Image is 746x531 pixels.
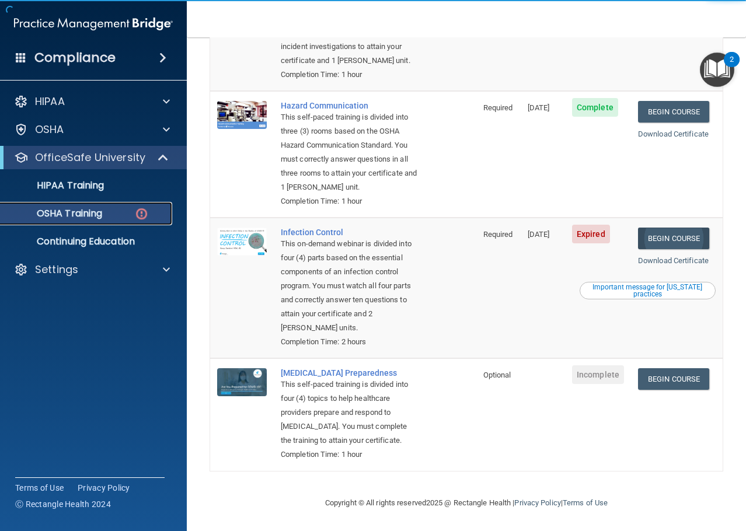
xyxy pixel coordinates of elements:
a: [MEDICAL_DATA] Preparedness [281,368,418,378]
div: This self-paced training is divided into four (4) topics to help healthcare providers prepare and... [281,378,418,448]
div: Completion Time: 1 hour [281,68,418,82]
a: OfficeSafe University [14,151,169,165]
span: Optional [483,371,511,379]
div: This self-paced training is divided into three (3) rooms based on the OSHA Hazard Communication S... [281,110,418,194]
a: Infection Control [281,228,418,237]
div: Completion Time: 1 hour [281,194,418,208]
p: Settings [35,263,78,277]
h4: Compliance [34,50,116,66]
span: Incomplete [572,365,624,384]
div: Copyright © All rights reserved 2025 @ Rectangle Health | | [253,484,679,522]
a: Begin Course [638,101,709,123]
span: [DATE] [528,230,550,239]
a: Download Certificate [638,256,709,265]
div: This on-demand webinar is divided into four (4) parts based on the essential components of an inf... [281,237,418,335]
a: Terms of Use [563,498,608,507]
a: Terms of Use [15,482,64,494]
a: HIPAA [14,95,170,109]
p: OSHA [35,123,64,137]
a: Privacy Policy [514,498,560,507]
a: Begin Course [638,228,709,249]
span: Required [483,230,513,239]
span: Complete [572,98,618,117]
a: Settings [14,263,170,277]
button: Read this if you are a dental practitioner in the state of CA [580,282,716,299]
img: danger-circle.6113f641.png [134,207,149,221]
a: OSHA [14,123,170,137]
p: OSHA Training [8,208,102,219]
p: HIPAA Training [8,180,104,191]
a: Download Certificate [638,130,709,138]
p: Continuing Education [8,236,167,247]
div: 2 [730,60,734,75]
p: OfficeSafe University [35,151,145,165]
span: Ⓒ Rectangle Health 2024 [15,498,111,510]
a: Hazard Communication [281,101,418,110]
a: Privacy Policy [78,482,130,494]
a: Begin Course [638,368,709,390]
div: Important message for [US_STATE] practices [581,284,714,298]
button: Open Resource Center, 2 new notifications [700,53,734,87]
p: HIPAA [35,95,65,109]
div: Completion Time: 2 hours [281,335,418,349]
span: Required [483,103,513,112]
span: Expired [572,225,610,243]
img: PMB logo [14,12,173,36]
span: [DATE] [528,103,550,112]
div: Completion Time: 1 hour [281,448,418,462]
